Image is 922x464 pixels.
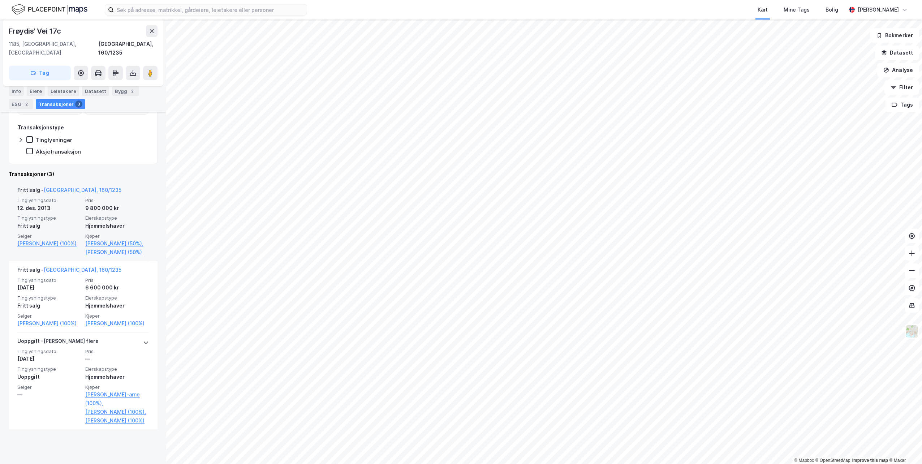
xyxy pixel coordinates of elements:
[17,233,81,239] span: Selger
[905,325,919,338] img: Z
[794,458,814,463] a: Mapbox
[85,390,149,408] a: [PERSON_NAME]-arne (100%),
[82,86,109,96] div: Datasett
[44,267,121,273] a: [GEOGRAPHIC_DATA], 160/1235
[17,295,81,301] span: Tinglysningstype
[9,25,63,37] div: Frøydis' Vei 17c
[98,40,158,57] div: [GEOGRAPHIC_DATA], 160/1235
[784,5,810,14] div: Mine Tags
[85,239,149,248] a: [PERSON_NAME] (50%),
[17,266,121,277] div: Fritt salg -
[17,390,81,399] div: —
[85,233,149,239] span: Kjøper
[17,204,81,212] div: 12. des. 2013
[17,197,81,203] span: Tinglysningsdato
[85,301,149,310] div: Hjemmelshaver
[17,337,99,348] div: Uoppgitt - [PERSON_NAME] flere
[85,366,149,372] span: Eierskapstype
[9,170,158,179] div: Transaksjoner (3)
[36,148,81,155] div: Aksjetransaksjon
[17,348,81,355] span: Tinglysningsdato
[758,5,768,14] div: Kart
[12,3,87,16] img: logo.f888ab2527a4732fd821a326f86c7f29.svg
[85,384,149,390] span: Kjøper
[17,319,81,328] a: [PERSON_NAME] (100%)
[112,86,139,96] div: Bygg
[44,187,121,193] a: [GEOGRAPHIC_DATA], 160/1235
[870,28,919,43] button: Bokmerker
[17,313,81,319] span: Selger
[17,301,81,310] div: Fritt salg
[48,86,79,96] div: Leietakere
[17,215,81,221] span: Tinglysningstype
[85,204,149,212] div: 9 800 000 kr
[852,458,888,463] a: Improve this map
[17,355,81,363] div: [DATE]
[85,408,149,416] a: [PERSON_NAME] (100%),
[85,355,149,363] div: —
[114,4,307,15] input: Søk på adresse, matrikkel, gårdeiere, leietakere eller personer
[884,80,919,95] button: Filter
[85,313,149,319] span: Kjøper
[826,5,838,14] div: Bolig
[85,222,149,230] div: Hjemmelshaver
[17,277,81,283] span: Tinglysningsdato
[17,283,81,292] div: [DATE]
[85,416,149,425] a: [PERSON_NAME] (100%)
[18,123,64,132] div: Transaksjonstype
[17,384,81,390] span: Selger
[9,40,98,57] div: 1185, [GEOGRAPHIC_DATA], [GEOGRAPHIC_DATA]
[9,86,24,96] div: Info
[886,98,919,112] button: Tags
[85,348,149,355] span: Pris
[75,100,82,108] div: 3
[36,137,72,143] div: Tinglysninger
[17,239,81,248] a: [PERSON_NAME] (100%)
[36,99,85,109] div: Transaksjoner
[23,100,30,108] div: 2
[85,295,149,301] span: Eierskapstype
[85,248,149,257] a: [PERSON_NAME] (50%)
[886,429,922,464] iframe: Chat Widget
[886,429,922,464] div: Kontrollprogram for chat
[858,5,899,14] div: [PERSON_NAME]
[875,46,919,60] button: Datasett
[85,215,149,221] span: Eierskapstype
[85,277,149,283] span: Pris
[815,458,850,463] a: OpenStreetMap
[85,319,149,328] a: [PERSON_NAME] (100%)
[17,186,121,197] div: Fritt salg -
[17,366,81,372] span: Tinglysningstype
[17,222,81,230] div: Fritt salg
[9,66,71,80] button: Tag
[17,373,81,381] div: Uoppgitt
[85,373,149,381] div: Hjemmelshaver
[85,283,149,292] div: 6 600 000 kr
[85,197,149,203] span: Pris
[877,63,919,77] button: Analyse
[27,86,45,96] div: Eiere
[9,99,33,109] div: ESG
[129,87,136,95] div: 2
